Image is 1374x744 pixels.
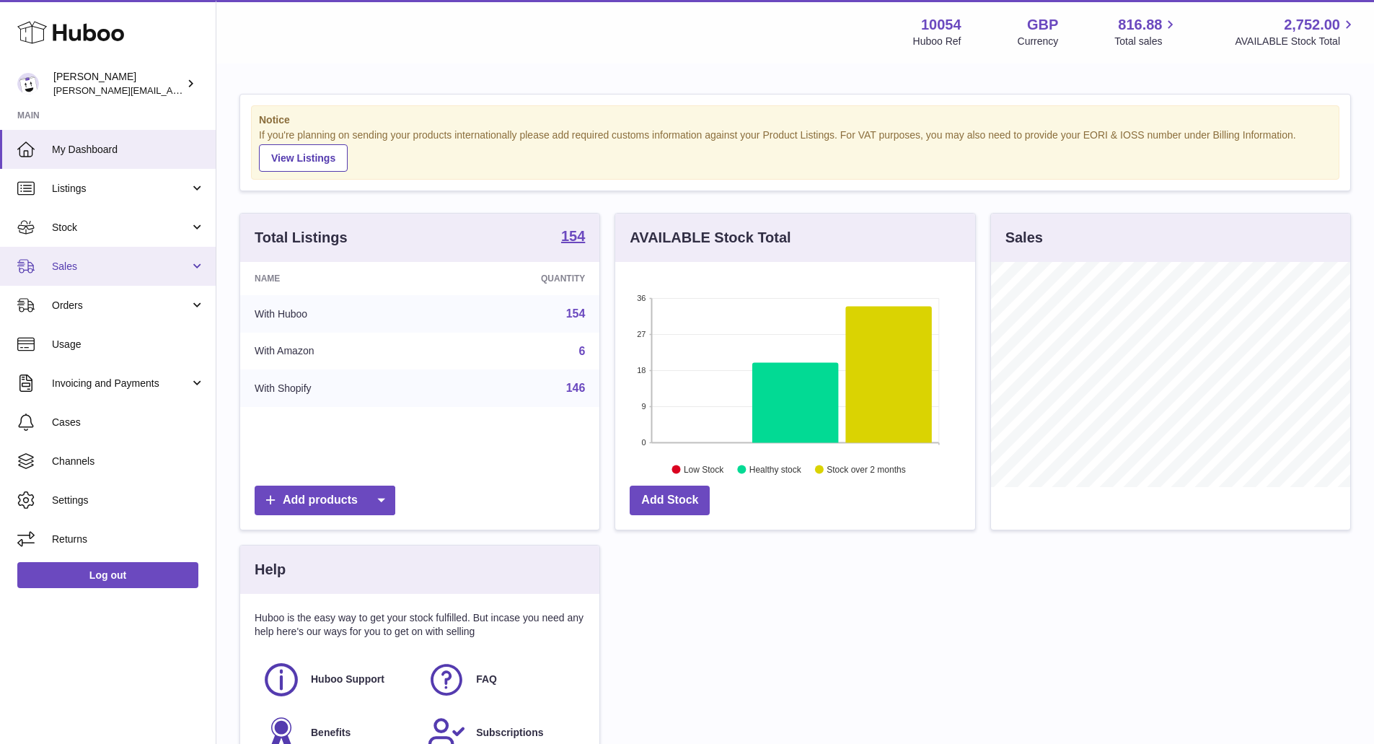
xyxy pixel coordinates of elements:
[17,73,39,95] img: luz@capsuline.com
[1235,35,1357,48] span: AVAILABLE Stock Total
[17,562,198,588] a: Log out
[684,464,724,474] text: Low Stock
[827,464,906,474] text: Stock over 2 months
[52,533,205,546] span: Returns
[913,35,961,48] div: Huboo Ref
[630,228,791,248] h3: AVAILABLE Stock Total
[437,262,600,295] th: Quantity
[638,330,646,338] text: 27
[255,486,395,515] a: Add products
[638,294,646,302] text: 36
[262,660,413,699] a: Huboo Support
[578,345,585,357] a: 6
[630,486,710,515] a: Add Stock
[1118,15,1162,35] span: 816.88
[240,295,437,333] td: With Huboo
[52,221,190,235] span: Stock
[566,307,586,320] a: 154
[311,673,384,686] span: Huboo Support
[255,560,286,579] h3: Help
[427,660,578,699] a: FAQ
[1114,35,1179,48] span: Total sales
[311,726,351,740] span: Benefits
[1027,15,1058,35] strong: GBP
[259,113,1331,127] strong: Notice
[52,338,205,351] span: Usage
[52,455,205,468] span: Channels
[255,611,585,639] p: Huboo is the easy way to get your stock fulfilled. But incase you need any help here's our ways f...
[1005,228,1043,248] h3: Sales
[259,128,1331,172] div: If you're planning on sending your products internationally please add required customs informati...
[52,494,205,507] span: Settings
[1284,15,1340,35] span: 2,752.00
[561,229,585,246] a: 154
[53,70,183,97] div: [PERSON_NAME]
[255,228,348,248] h3: Total Listings
[476,673,497,686] span: FAQ
[921,15,961,35] strong: 10054
[52,260,190,273] span: Sales
[52,299,190,312] span: Orders
[642,402,646,411] text: 9
[476,726,543,740] span: Subscriptions
[52,416,205,429] span: Cases
[1114,15,1179,48] a: 816.88 Total sales
[1235,15,1357,48] a: 2,752.00 AVAILABLE Stock Total
[561,229,585,243] strong: 154
[52,377,190,390] span: Invoicing and Payments
[52,143,205,157] span: My Dashboard
[566,382,586,394] a: 146
[240,333,437,370] td: With Amazon
[749,464,802,474] text: Healthy stock
[53,84,289,96] span: [PERSON_NAME][EMAIL_ADDRESS][DOMAIN_NAME]
[52,182,190,196] span: Listings
[1018,35,1059,48] div: Currency
[642,438,646,447] text: 0
[240,262,437,295] th: Name
[259,144,348,172] a: View Listings
[638,366,646,375] text: 18
[240,369,437,407] td: With Shopify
